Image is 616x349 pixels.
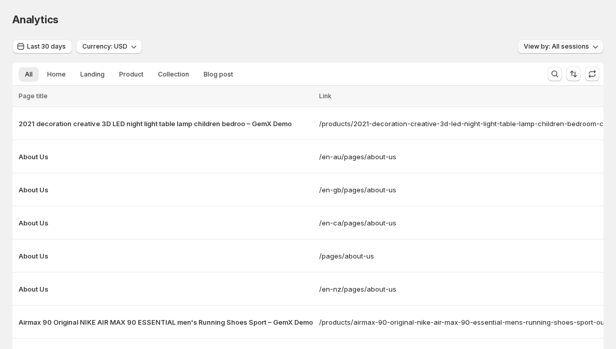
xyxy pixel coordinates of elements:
button: Sort the results [566,67,581,81]
span: Home [47,70,66,79]
button: About Us [19,185,313,195]
button: About Us [19,251,313,261]
span: Page title [19,92,48,100]
span: Link [319,92,332,100]
span: All [25,70,33,79]
button: About Us [19,151,313,162]
span: Analytics [12,13,59,26]
button: View by: All sessions [518,39,604,54]
span: Last 30 days [27,42,66,51]
button: About Us [19,218,313,228]
span: View by: All sessions [524,42,589,51]
button: 2021 decoration creative 3D LED night light table lamp children bedroo – GemX Demo [19,118,313,129]
button: Airmax 90 Original NIKE AIR MAX 90 ESSENTIAL men's Running Shoes Sport – GemX Demo [19,317,313,327]
span: Blog post [204,70,233,79]
span: Collection [158,70,189,79]
span: Landing [80,70,105,79]
button: About Us [19,284,313,294]
span: Currency: USD [82,42,127,51]
button: Currency: USD [76,39,142,54]
button: Search and filter results [548,67,562,81]
span: Product [119,70,144,79]
button: Last 30 days [12,39,72,54]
